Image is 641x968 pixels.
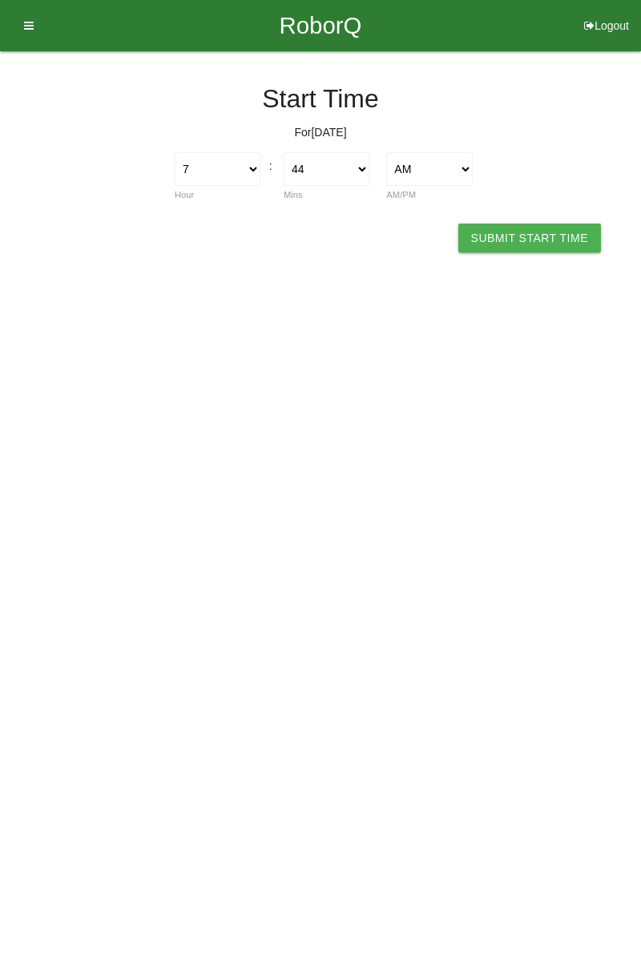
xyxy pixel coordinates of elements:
[284,190,303,200] label: Mins
[386,190,416,200] label: AM/PM
[269,152,276,175] div: :
[12,85,629,113] h4: Start Time
[458,224,601,252] button: Submit Start Time
[175,190,194,200] label: Hour
[12,124,629,141] p: For [DATE]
